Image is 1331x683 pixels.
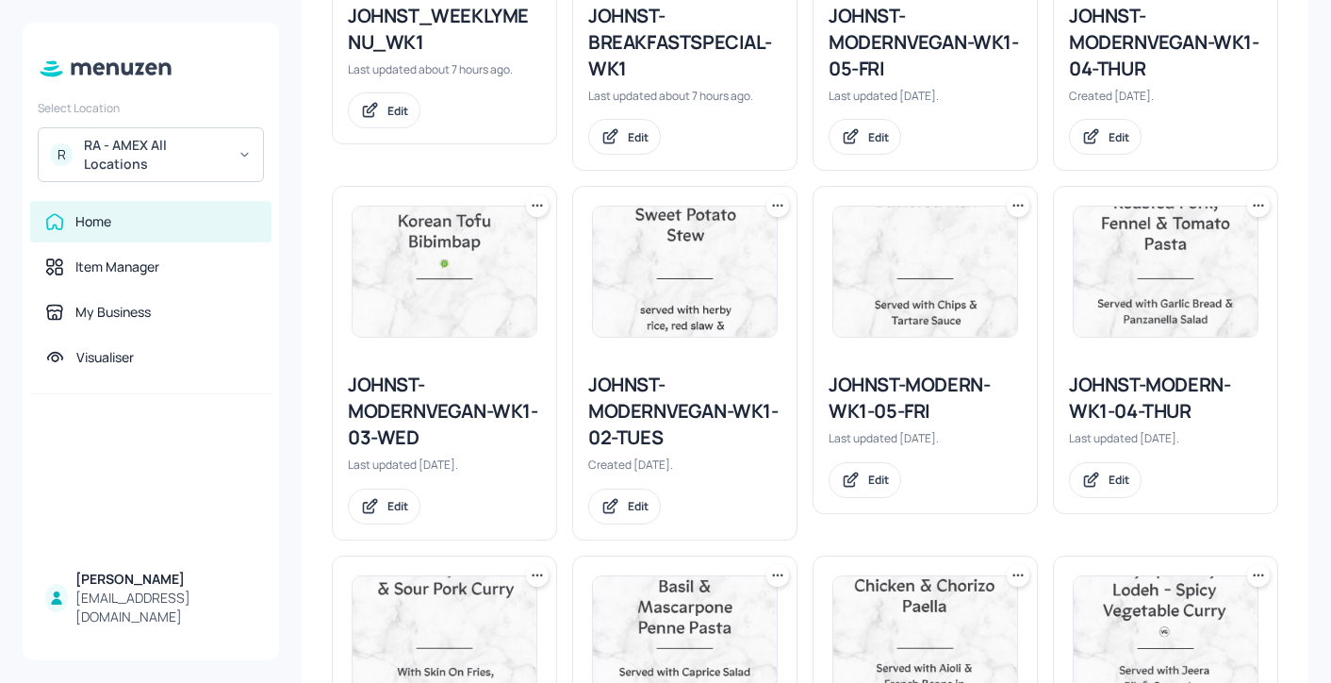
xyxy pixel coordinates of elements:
[588,457,781,473] div: Created [DATE].
[50,143,73,166] div: R
[1069,430,1262,446] div: Last updated [DATE].
[84,136,226,174] div: RA - AMEX All Locations
[628,498,649,514] div: Edit
[1069,372,1262,425] div: JOHNST-MODERN-WK1-04-THUR
[38,100,264,116] div: Select Location
[348,3,541,56] div: JOHNST_WEEKLYMENU_WK1
[348,457,541,473] div: Last updated [DATE].
[1069,3,1262,82] div: JOHNST-MODERNVEGAN-WK1-04-THUR
[75,589,256,626] div: [EMAIL_ADDRESS][DOMAIN_NAME]
[348,372,541,451] div: JOHNST-MODERNVEGAN-WK1-03-WED
[829,372,1022,425] div: JOHNST-MODERN-WK1-05-FRI
[593,207,777,337] img: 2024-12-09-1733708813417hkbsys2ne6t.jpeg
[75,258,159,276] div: Item Manager
[348,61,541,77] div: Last updated about 7 hours ago.
[868,129,889,145] div: Edit
[829,3,1022,82] div: JOHNST-MODERNVEGAN-WK1-05-FRI
[829,88,1022,104] div: Last updated [DATE].
[833,207,1017,337] img: 2025-07-04-175162616697529bbquj4vgi.jpeg
[75,212,111,231] div: Home
[829,430,1022,446] div: Last updated [DATE].
[1074,207,1257,337] img: 2025-06-12-1749728937862hym17rbkmeq.jpeg
[353,207,536,337] img: 2025-05-19-1747656531697t0ztqryd67o.jpeg
[868,472,889,488] div: Edit
[588,3,781,82] div: JOHNST-BREAKFASTSPECIAL-WK1
[387,103,408,119] div: Edit
[1069,88,1262,104] div: Created [DATE].
[76,348,134,367] div: Visualiser
[75,303,151,322] div: My Business
[588,372,781,451] div: JOHNST-MODERNVEGAN-WK1-02-TUES
[588,88,781,104] div: Last updated about 7 hours ago.
[628,129,649,145] div: Edit
[75,570,256,589] div: [PERSON_NAME]
[387,498,408,514] div: Edit
[1109,129,1129,145] div: Edit
[1109,472,1129,488] div: Edit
